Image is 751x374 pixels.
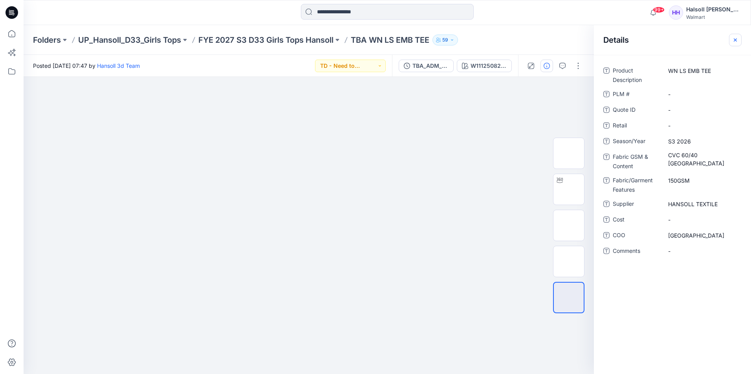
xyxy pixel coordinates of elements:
span: Quote ID [613,105,660,116]
h2: Details [603,35,629,45]
span: Supplier [613,199,660,210]
span: 150GSM [668,176,736,185]
div: Walmart [686,14,741,20]
span: COO [613,231,660,241]
span: - [668,122,736,130]
span: - [668,106,736,114]
span: WN LS EMB TEE [668,67,736,75]
span: Posted [DATE] 07:47 by [33,62,140,70]
span: PLM # [613,89,660,100]
span: HANSOLL TEXTILE [668,200,736,208]
a: Folders [33,34,61,45]
span: S3 2026 [668,137,736,145]
div: HH [669,5,683,20]
div: TBA_ADM_FC WN LS EMB TEE_ASTM [412,62,449,70]
button: TBA_ADM_FC WN LS EMB TEE_ASTM [399,60,454,72]
span: Product Description [613,66,660,85]
a: Hansoll 3d Team [97,62,140,69]
span: VIETNAM [668,231,736,240]
span: CVC 60/40 JERSEY [668,151,736,167]
p: TBA WN LS EMB TEE [351,34,429,45]
a: FYE 2027 S3 D33 Girls Tops Hansoll [198,34,333,45]
span: - [668,90,736,98]
div: W111250825MJ05GA [471,62,507,70]
span: Fabric/Garment Features [613,176,660,194]
button: W111250825MJ05GA [457,60,512,72]
span: Season/Year [613,136,660,147]
span: - [668,247,736,255]
span: Fabric GSM & Content [613,152,660,171]
a: UP_Hansoll_D33_Girls Tops [78,34,181,45]
span: Comments [613,246,660,257]
div: Halsoll [PERSON_NAME] Girls Design Team [686,5,741,14]
button: 59 [432,34,458,45]
span: Retail [613,121,660,132]
button: Details [540,60,553,72]
span: - [668,216,736,224]
p: 59 [442,36,448,44]
span: Cost [613,215,660,226]
span: 99+ [653,7,665,13]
